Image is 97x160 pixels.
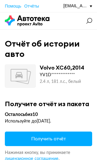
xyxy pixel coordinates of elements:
div: 2.4 л, 181 л.c., белый [40,78,92,85]
span: Получить отчёт [31,136,66,141]
span: Помощь [5,4,21,8]
div: [EMAIL_ADDRESS][DOMAIN_NAME] [63,3,92,9]
span: Отчёты [24,4,39,8]
div: Используйте до [DATE] . [5,118,92,124]
div: Осталось 6 из 10 [5,112,92,118]
div: Отчёт об истории авто [5,39,92,59]
a: Отчёты [24,3,39,9]
div: Получите отчёт из пакета [5,100,92,108]
div: Volvo XC60 , 2014 [40,64,84,71]
a: Помощь [5,3,21,9]
button: Получить отчёт [5,132,92,146]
